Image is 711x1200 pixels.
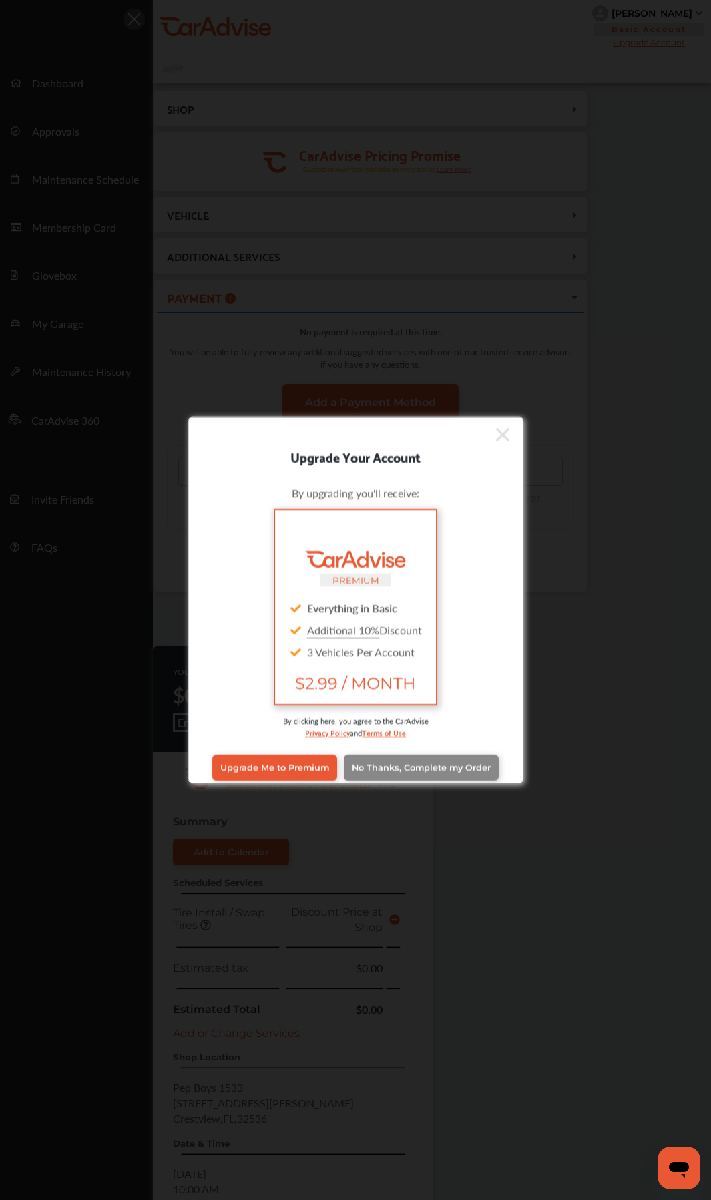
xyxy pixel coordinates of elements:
div: 3 Vehicles Per Account [286,640,425,662]
div: By upgrading you'll receive: [209,485,503,500]
a: Upgrade Me to Premium [212,755,337,780]
span: $2.99 / MONTH [286,673,425,692]
a: Terms of Use [362,725,406,738]
span: Discount [307,622,422,637]
iframe: Button to launch messaging window [658,1147,700,1189]
div: Upgrade Your Account [189,445,523,467]
u: Additional 10% [307,622,379,637]
strong: Everything in Basic [307,600,397,615]
span: No Thanks, Complete my Order [352,763,491,773]
small: PREMIUM [332,574,379,585]
span: Upgrade Me to Premium [220,763,329,773]
div: By clicking here, you agree to the CarAdvise and [209,715,503,751]
a: Privacy Policy [305,725,350,738]
a: No Thanks, Complete my Order [344,755,499,780]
